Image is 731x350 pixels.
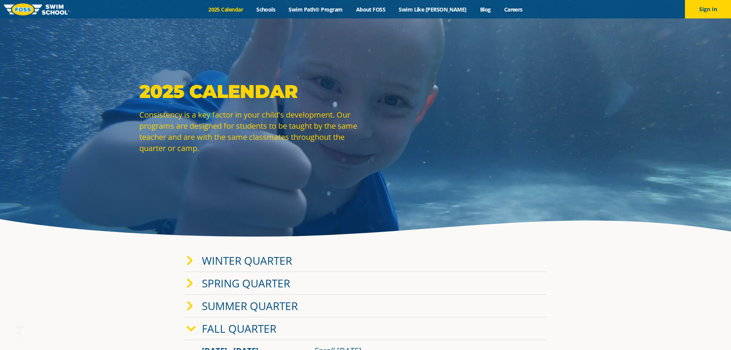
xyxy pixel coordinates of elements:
a: Careers [497,6,529,13]
p: Consistency is a key factor in your child's development. Our programs are designed for students t... [139,109,362,154]
a: About FOSS [349,6,392,13]
a: Spring Quarter [202,276,290,290]
a: Summer Quarter [202,299,298,313]
a: 2025 Calendar [202,6,250,13]
strong: 2025 Calendar [139,80,298,103]
a: Winter Quarter [202,253,292,268]
a: Blog [473,6,497,13]
a: Swim Like [PERSON_NAME] [392,6,474,13]
a: Schools [250,6,282,13]
a: Swim Path® Program [282,6,349,13]
div: TOP [15,325,24,337]
img: FOSS Swim School Logo [4,3,69,15]
a: Fall Quarter [202,321,276,336]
